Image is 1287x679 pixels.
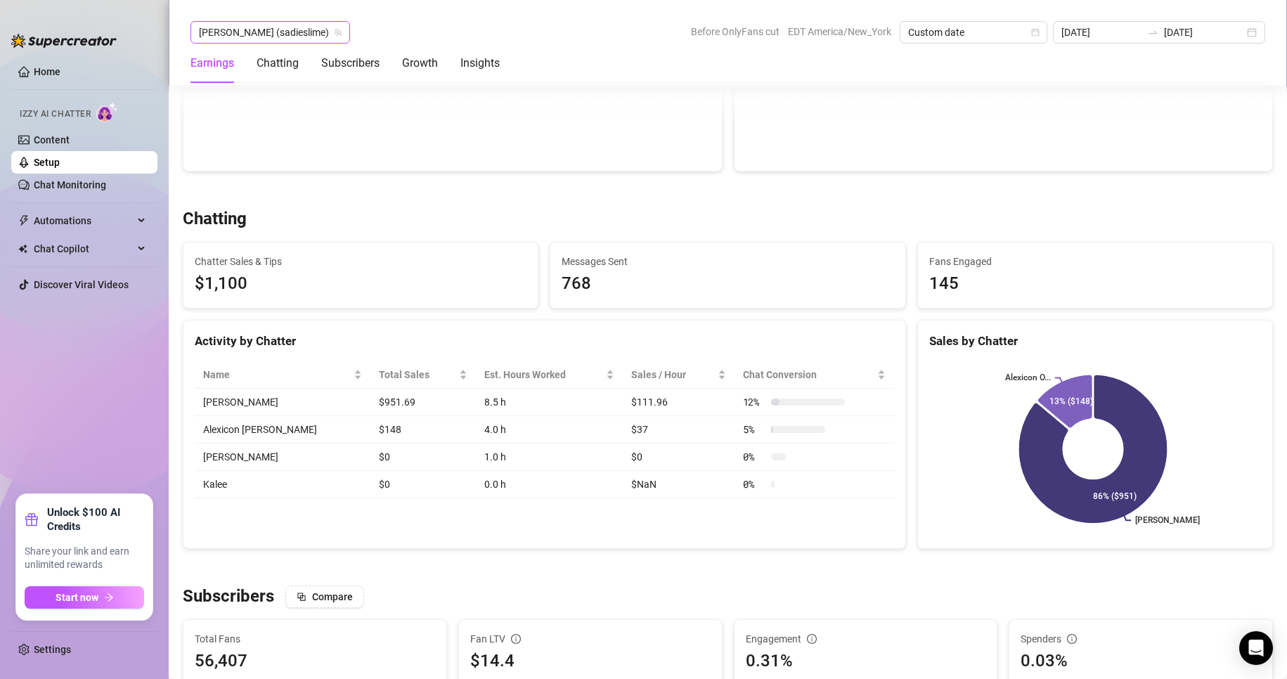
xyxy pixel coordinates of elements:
[1067,634,1077,644] span: info-circle
[470,648,711,675] div: $14.4
[562,271,893,297] div: 768
[1031,28,1040,37] span: calendar
[11,34,117,48] img: logo-BBDzfeDw.svg
[104,593,114,602] span: arrow-right
[562,254,893,269] span: Messages Sent
[623,416,734,444] td: $37
[370,444,476,471] td: $0
[18,244,27,254] img: Chat Copilot
[1005,373,1051,383] text: Alexicon O...
[199,22,342,43] span: Sadie (sadieslime)
[743,367,874,382] span: Chat Conversion
[743,477,765,492] span: 0 %
[1021,631,1261,647] div: Spenders
[195,416,370,444] td: Alexicon [PERSON_NAME]
[623,361,734,389] th: Sales / Hour
[34,157,60,168] a: Setup
[312,591,353,602] span: Compare
[96,102,118,122] img: AI Chatter
[1147,27,1158,38] span: to
[334,28,342,37] span: team
[34,179,106,190] a: Chat Monitoring
[195,631,435,647] span: Total Fans
[18,215,30,226] span: thunderbolt
[743,394,765,410] span: 12 %
[1164,25,1244,40] input: End date
[460,55,500,72] div: Insights
[470,631,711,647] div: Fan LTV
[190,55,234,72] div: Earnings
[34,238,134,260] span: Chat Copilot
[285,586,364,608] button: Compare
[195,648,247,675] div: 56,407
[34,279,129,290] a: Discover Viral Videos
[34,66,60,77] a: Home
[402,55,438,72] div: Growth
[1135,516,1200,526] text: [PERSON_NAME]
[195,271,526,297] span: $1,100
[25,586,144,609] button: Start nowarrow-right
[56,592,98,603] span: Start now
[370,389,476,416] td: $951.69
[746,648,986,675] div: 0.31%
[195,332,894,351] div: Activity by Chatter
[476,389,623,416] td: 8.5 h
[34,209,134,232] span: Automations
[929,332,1261,351] div: Sales by Chatter
[1239,631,1273,665] div: Open Intercom Messenger
[370,361,476,389] th: Total Sales
[379,367,456,382] span: Total Sales
[257,55,299,72] div: Chatting
[195,389,370,416] td: [PERSON_NAME]
[807,634,817,644] span: info-circle
[476,444,623,471] td: 1.0 h
[908,22,1039,43] span: Custom date
[47,505,144,533] strong: Unlock $100 AI Credits
[183,208,247,231] h3: Chatting
[929,271,1261,297] div: 145
[195,361,370,389] th: Name
[735,361,894,389] th: Chat Conversion
[20,108,91,121] span: Izzy AI Chatter
[743,449,765,465] span: 0 %
[511,634,521,644] span: info-circle
[1021,648,1261,675] div: 0.03%
[34,644,71,655] a: Settings
[321,55,380,72] div: Subscribers
[746,631,986,647] div: Engagement
[623,389,734,416] td: $111.96
[1147,27,1158,38] span: swap-right
[1061,25,1142,40] input: Start date
[183,586,274,608] h3: Subscribers
[788,21,891,42] span: EDT America/New_York
[929,254,1261,269] span: Fans Engaged
[370,416,476,444] td: $148
[297,592,306,602] span: block
[195,444,370,471] td: [PERSON_NAME]
[691,21,780,42] span: Before OnlyFans cut
[743,422,765,437] span: 5 %
[370,471,476,498] td: $0
[195,254,526,269] span: Chatter Sales & Tips
[476,416,623,444] td: 4.0 h
[195,471,370,498] td: Kalee
[623,471,734,498] td: $NaN
[25,545,144,572] span: Share your link and earn unlimited rewards
[476,471,623,498] td: 0.0 h
[484,367,603,382] div: Est. Hours Worked
[631,367,714,382] span: Sales / Hour
[623,444,734,471] td: $0
[203,367,351,382] span: Name
[25,512,39,526] span: gift
[34,134,70,145] a: Content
